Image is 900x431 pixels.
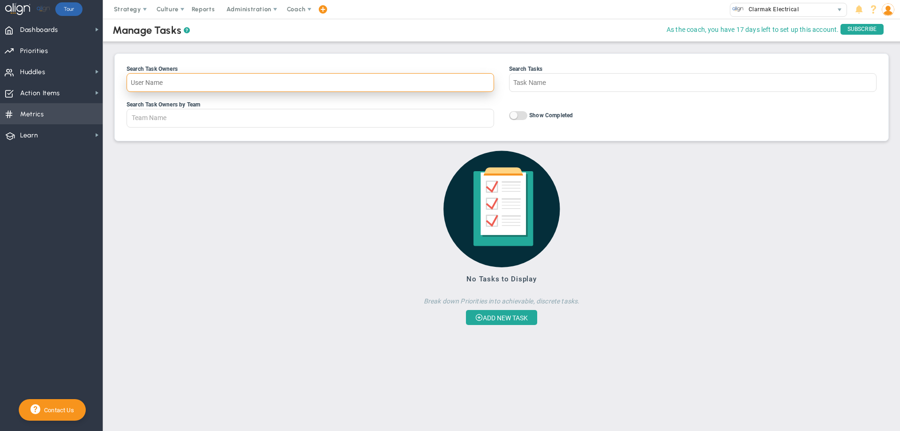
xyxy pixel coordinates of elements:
span: Priorities [20,41,48,61]
input: Search Task Owners by Team [127,109,184,126]
span: Action Items [20,83,60,103]
span: Show Completed [529,112,573,119]
div: Manage Tasks [112,24,190,37]
span: Strategy [114,6,141,13]
h3: No Tasks to Display [274,275,729,283]
img: 210336.Person.photo [882,3,894,16]
input: Search Task Owners [127,73,494,92]
span: Metrics [20,105,44,124]
div: Search Tasks [509,66,877,72]
span: Contact Us [40,407,74,414]
div: Search Task Owners [127,66,494,72]
span: select [833,3,847,16]
span: Administration [226,6,271,13]
img: 33660.Company.photo [732,3,744,15]
button: ADD NEW TASK [466,310,537,325]
span: Coach [287,6,306,13]
h4: Break down Priorities into achievable, discrete tasks. [274,290,729,310]
span: Clarmak Electrical [744,3,799,15]
span: Huddles [20,62,45,82]
span: Dashboards [20,20,58,40]
div: Search Task Owners by Team [127,101,494,108]
input: Search Tasks [509,73,877,92]
span: Culture [157,6,179,13]
span: Learn [20,126,38,145]
span: SUBSCRIBE [840,24,884,35]
span: As the coach, you have 17 days left to set up this account. [667,24,839,36]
